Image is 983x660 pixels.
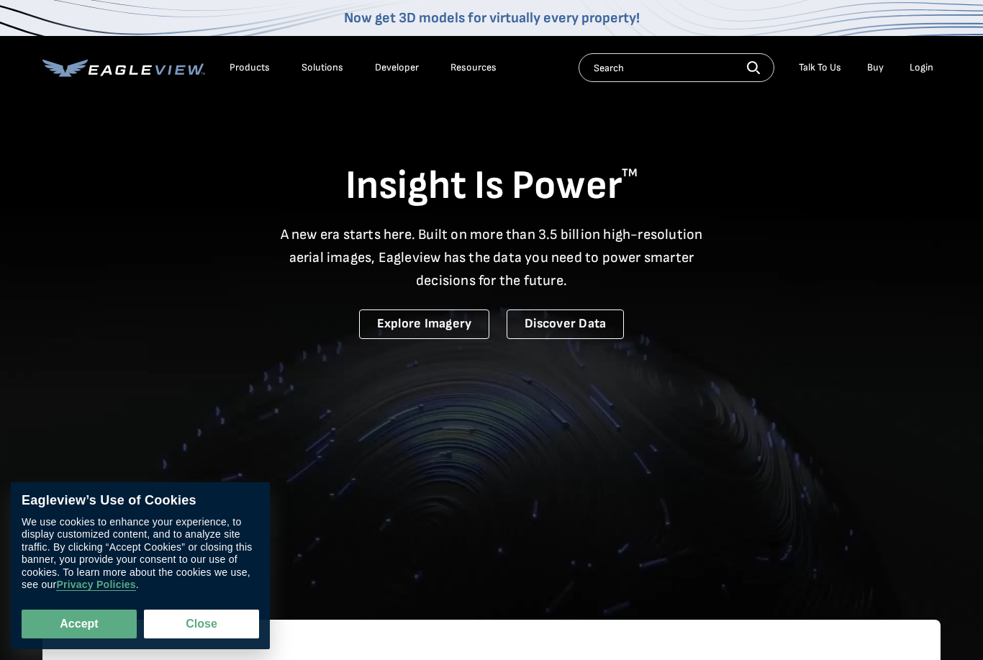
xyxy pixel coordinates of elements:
sup: TM [622,166,638,180]
a: Now get 3D models for virtually every property! [344,9,640,27]
button: Close [144,610,259,638]
a: Buy [867,61,884,74]
button: Accept [22,610,137,638]
div: We use cookies to enhance your experience, to display customized content, and to analyze site tra... [22,516,259,592]
p: A new era starts here. Built on more than 3.5 billion high-resolution aerial images, Eagleview ha... [271,223,712,292]
div: Products [230,61,270,74]
h1: Insight Is Power [42,161,941,212]
div: Solutions [302,61,343,74]
a: Explore Imagery [359,309,490,339]
div: Resources [450,61,497,74]
div: Login [910,61,933,74]
input: Search [579,53,774,82]
a: Discover Data [507,309,624,339]
div: Talk To Us [799,61,841,74]
a: Developer [375,61,419,74]
div: Eagleview’s Use of Cookies [22,493,259,509]
a: Privacy Policies [56,579,135,592]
